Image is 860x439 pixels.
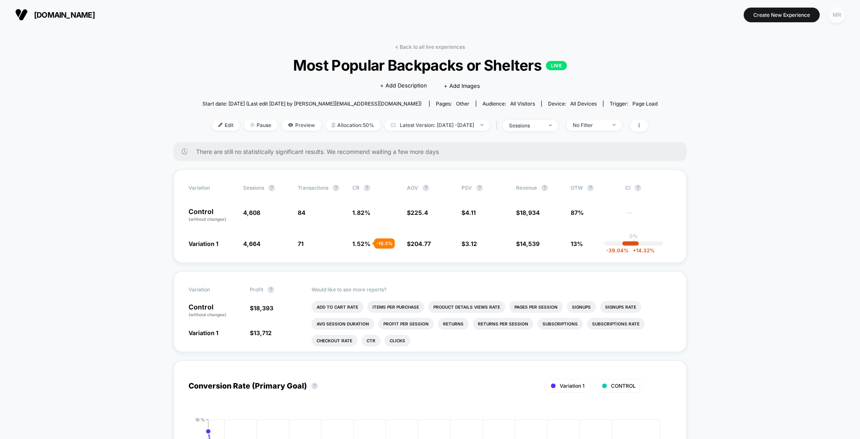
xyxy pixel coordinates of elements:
[600,301,641,313] li: Signups Rate
[611,383,636,389] span: CONTROL
[494,119,503,132] span: |
[364,185,370,191] button: ?
[632,100,658,107] span: Page Load
[567,301,596,313] li: Signups
[244,119,278,131] span: Pause
[250,329,272,336] span: $
[629,233,638,239] p: 0%
[465,209,476,216] span: 4.11
[438,318,469,330] li: Returns
[407,185,418,191] span: AOV
[189,208,235,222] p: Control
[250,304,273,312] span: $
[461,240,477,247] span: $
[625,185,671,191] span: CI
[461,209,476,216] span: $
[480,124,483,126] img: end
[212,119,240,131] span: Edit
[587,185,594,191] button: ?
[254,329,272,336] span: 13,712
[325,119,380,131] span: Allocation: 50%
[541,185,548,191] button: ?
[250,286,263,293] span: Profit
[571,240,583,247] span: 13%
[546,61,567,70] p: LIVE
[225,56,635,74] span: Most Popular Backpacks or Shelters
[13,8,97,21] button: [DOMAIN_NAME]
[282,119,321,131] span: Preview
[482,100,535,107] div: Audience:
[461,185,472,191] span: PSV
[629,247,655,254] span: 14.32 %
[362,335,380,346] li: Ctr
[422,185,429,191] button: ?
[428,301,505,313] li: Product Details Views Rate
[516,185,537,191] span: Revenue
[541,100,603,107] span: Device:
[189,286,235,293] span: Variation
[587,318,645,330] li: Subscriptions Rate
[391,123,396,127] img: calendar
[635,185,641,191] button: ?
[571,209,584,216] span: 87%
[520,209,540,216] span: 18,934
[189,217,226,222] span: (without changes)
[243,209,260,216] span: 4,608
[473,318,533,330] li: Returns Per Session
[633,239,635,246] p: |
[352,185,359,191] span: CR
[267,286,274,293] button: ?
[407,240,431,247] span: $
[243,240,260,247] span: 4,664
[549,124,552,126] img: end
[510,100,535,107] span: All Visitors
[189,240,218,247] span: Variation 1
[826,6,847,24] button: MR
[34,11,95,19] span: [DOMAIN_NAME]
[298,240,304,247] span: 71
[189,185,235,191] span: Variation
[411,209,428,216] span: 225.4
[444,82,480,89] span: + Add Images
[352,240,370,247] span: 1.52 %
[250,123,254,127] img: end
[243,185,264,191] span: Sessions
[516,240,540,247] span: $
[385,335,410,346] li: Clicks
[298,209,305,216] span: 84
[560,383,585,389] span: Variation 1
[254,304,273,312] span: 18,393
[196,148,670,155] span: There are still no statistically significant results. We recommend waiting a few more days
[332,123,335,127] img: rebalance
[520,240,540,247] span: 14,539
[312,286,672,293] p: Would like to see more reports?
[744,8,820,22] button: Create New Experience
[189,329,218,336] span: Variation 1
[268,185,275,191] button: ?
[367,301,424,313] li: Items Per Purchase
[537,318,583,330] li: Subscriptions
[189,304,241,318] p: Control
[509,122,543,129] div: sessions
[407,209,428,216] span: $
[195,417,205,422] tspan: 16 %
[411,240,431,247] span: 204.77
[509,301,563,313] li: Pages Per Session
[465,240,477,247] span: 3.12
[436,100,469,107] div: Pages:
[202,100,422,107] span: Start date: [DATE] (Last edit [DATE] by [PERSON_NAME][EMAIL_ADDRESS][DOMAIN_NAME])
[352,209,370,216] span: 1.82 %
[606,247,629,254] span: -39.04 %
[333,185,339,191] button: ?
[15,8,28,21] img: Visually logo
[312,318,374,330] li: Avg Session Duration
[625,210,671,222] span: ---
[633,247,636,254] span: +
[311,383,318,389] button: ?
[374,238,395,249] div: - 16.5 %
[312,335,357,346] li: Checkout Rate
[380,82,427,90] span: + Add Description
[385,119,490,131] span: Latest Version: [DATE] - [DATE]
[610,100,658,107] div: Trigger:
[298,185,328,191] span: Transactions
